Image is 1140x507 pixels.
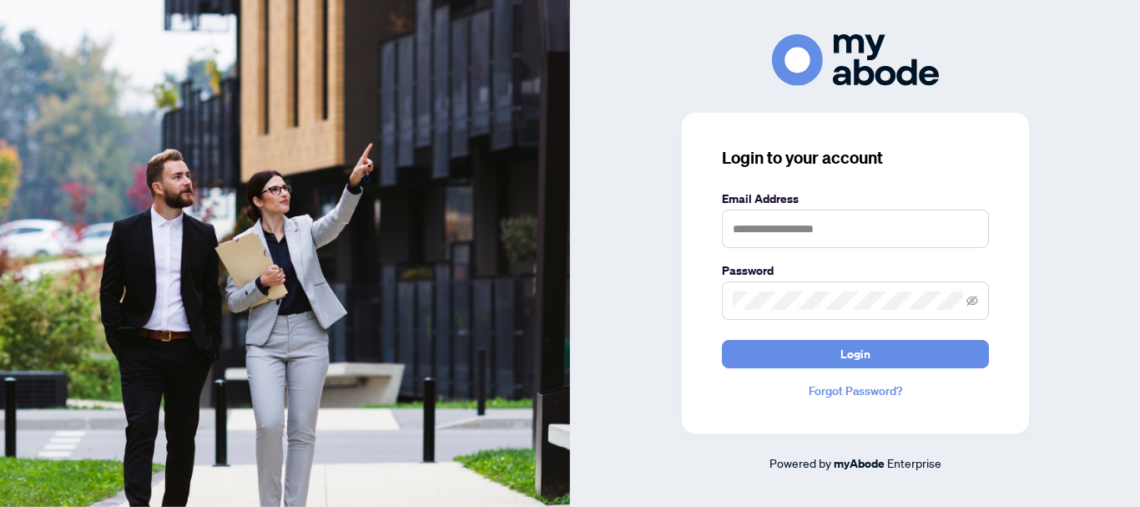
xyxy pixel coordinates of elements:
span: Login [840,341,870,368]
img: ma-logo [772,34,939,85]
span: Powered by [769,455,831,470]
a: Forgot Password? [722,382,989,400]
label: Email Address [722,190,989,208]
span: eye-invisible [966,295,978,307]
button: Login [722,340,989,368]
label: Password [722,261,989,280]
a: myAbode [834,454,885,473]
h3: Login to your account [722,146,989,170]
span: Enterprise [887,455,941,470]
